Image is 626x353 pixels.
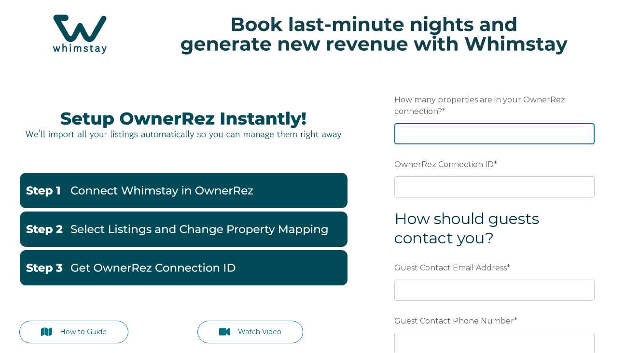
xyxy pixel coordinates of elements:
[394,260,507,275] span: Guest Contact Email Address
[394,313,514,328] span: Guest Contact Phone Number
[19,321,128,343] a: How to Guide
[19,173,348,208] img: Go to OwnerRez Account-1
[19,250,348,285] img: Get OwnerRez Connection ID
[197,321,303,343] a: Watch Video
[10,2,616,66] img: Hubspot header for SSOB (4)
[19,212,348,247] img: Change Property Mappings
[394,209,539,247] span: How should guests contact you?
[19,102,348,146] img: Picture27
[394,92,565,119] span: How many properties are in your OwnerRez connection?
[394,157,494,172] span: OwnerRez Connection ID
